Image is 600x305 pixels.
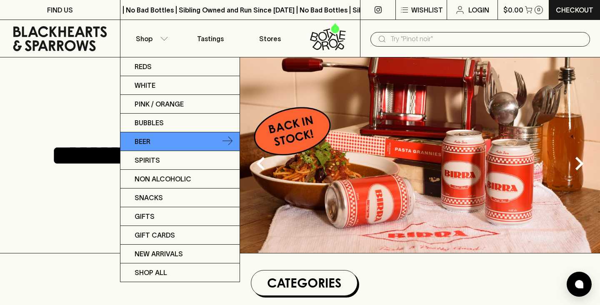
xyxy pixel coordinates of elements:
a: SHOP ALL [120,263,240,282]
a: Snacks [120,188,240,207]
p: SHOP ALL [135,268,167,278]
p: Snacks [135,193,163,203]
a: Bubbles [120,114,240,132]
p: New Arrivals [135,249,183,259]
a: Gift Cards [120,226,240,245]
a: Reds [120,57,240,76]
p: Spirits [135,155,160,165]
p: Pink / Orange [135,99,184,109]
a: Gifts [120,207,240,226]
a: Spirits [120,151,240,170]
a: Beer [120,132,240,151]
img: bubble-icon [575,280,583,288]
p: Reds [135,62,152,72]
p: Bubbles [135,118,164,128]
a: White [120,76,240,95]
a: Non Alcoholic [120,170,240,188]
p: Non Alcoholic [135,174,191,184]
p: Beer [135,136,150,146]
p: Gift Cards [135,230,175,240]
p: Gifts [135,211,155,221]
p: White [135,80,155,90]
a: New Arrivals [120,245,240,263]
a: Pink / Orange [120,95,240,114]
